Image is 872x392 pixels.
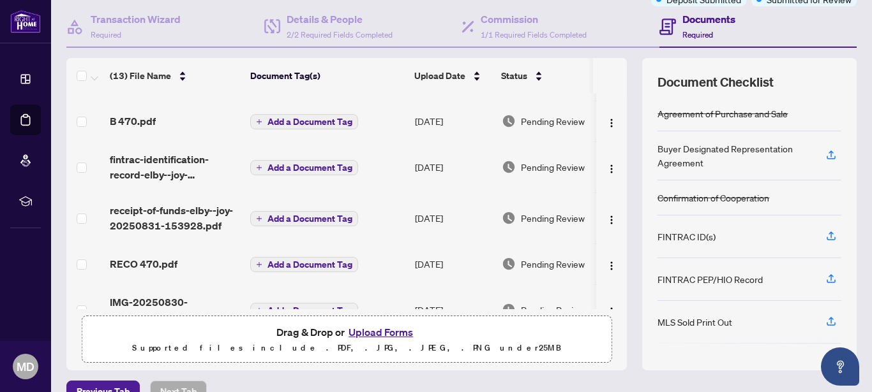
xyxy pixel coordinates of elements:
[82,316,611,363] span: Drag & Drop orUpload FormsSupported files include .PDF, .JPG, .JPEG, .PNG under25MB
[502,114,516,128] img: Document Status
[250,159,358,176] button: Add a Document Tag
[521,257,585,271] span: Pending Review
[601,208,622,228] button: Logo
[601,157,622,177] button: Logo
[481,11,587,27] h4: Commission
[410,192,497,243] td: [DATE]
[10,10,41,33] img: logo
[410,101,497,142] td: [DATE]
[658,315,732,329] div: MLS Sold Print Out
[250,114,358,129] button: Add a Document Tag
[110,256,177,272] span: RECO 470.pdf
[250,302,358,319] button: Add a Document Tag
[658,106,788,120] div: Agreement of Purchase and Sale
[658,229,716,243] div: FINTRAC ID(s)
[496,58,605,94] th: Status
[250,210,358,227] button: Add a Document Tag
[606,164,617,174] img: Logo
[502,211,516,225] img: Document Status
[410,284,497,335] td: [DATE]
[658,142,811,170] div: Buyer Designated Representation Agreement
[256,261,262,268] span: plus
[409,58,496,94] th: Upload Date
[105,58,245,94] th: (13) File Name
[606,307,617,317] img: Logo
[267,117,352,126] span: Add a Document Tag
[502,160,516,174] img: Document Status
[502,303,516,317] img: Document Status
[601,254,622,274] button: Logo
[658,272,763,286] div: FINTRAC PEP/HIO Record
[287,11,393,27] h4: Details & People
[682,30,713,40] span: Required
[110,113,156,129] span: B 470.pdf
[658,73,774,91] span: Document Checklist
[521,114,585,128] span: Pending Review
[481,30,587,40] span: 1/1 Required Fields Completed
[267,163,352,172] span: Add a Document Tag
[267,306,352,315] span: Add a Document Tag
[110,294,240,325] span: IMG-20250830-WA0044.jpg
[521,211,585,225] span: Pending Review
[256,164,262,171] span: plus
[287,30,393,40] span: 2/2 Required Fields Completed
[658,191,769,205] div: Confirmation of Cooperation
[345,324,417,340] button: Upload Forms
[276,324,417,340] span: Drag & Drop or
[250,160,358,175] button: Add a Document Tag
[256,307,262,314] span: plus
[245,58,409,94] th: Document Tag(s)
[250,257,358,272] button: Add a Document Tag
[821,347,859,386] button: Open asap
[601,300,622,320] button: Logo
[250,211,358,226] button: Add a Document Tag
[250,303,358,318] button: Add a Document Tag
[606,261,617,271] img: Logo
[501,69,527,83] span: Status
[91,11,181,27] h4: Transaction Wizard
[256,119,262,125] span: plus
[502,257,516,271] img: Document Status
[17,358,34,375] span: MD
[110,203,240,233] span: receipt-of-funds-elby--joy-20250831-153928.pdf
[606,118,617,128] img: Logo
[267,214,352,223] span: Add a Document Tag
[250,256,358,273] button: Add a Document Tag
[521,303,585,317] span: Pending Review
[682,11,735,27] h4: Documents
[256,215,262,222] span: plus
[110,69,171,83] span: (13) File Name
[414,69,465,83] span: Upload Date
[267,260,352,269] span: Add a Document Tag
[606,215,617,225] img: Logo
[601,111,622,131] button: Logo
[110,152,240,182] span: fintrac-identification-record-elby--joy-20250831-153257.pdf
[410,243,497,284] td: [DATE]
[90,340,603,356] p: Supported files include .PDF, .JPG, .JPEG, .PNG under 25 MB
[91,30,121,40] span: Required
[410,142,497,192] td: [DATE]
[521,160,585,174] span: Pending Review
